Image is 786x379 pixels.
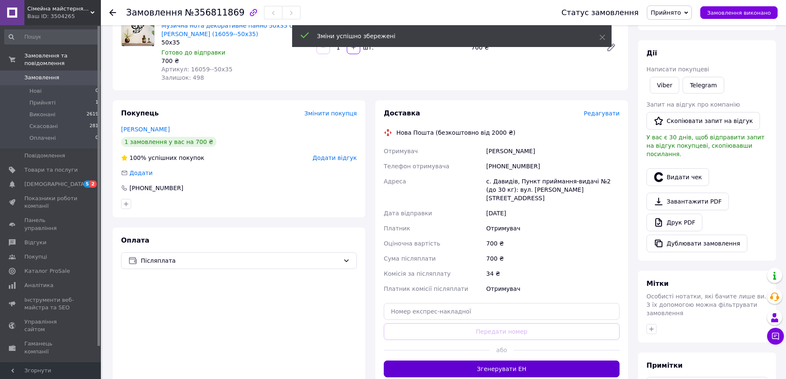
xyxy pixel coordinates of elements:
[29,123,58,130] span: Скасовані
[24,74,59,81] span: Замовлення
[27,13,101,20] div: Ваш ID: 3504265
[646,280,669,288] span: Мітки
[384,225,410,232] span: Платник
[646,49,657,57] span: Дії
[185,8,245,18] span: №356811869
[129,154,146,161] span: 100%
[24,282,53,289] span: Аналітика
[485,221,621,236] div: Отримувач
[683,77,724,94] a: Telegram
[126,8,182,18] span: Замовлення
[485,266,621,281] div: 34 ₴
[121,236,149,244] span: Оплата
[384,303,620,320] input: Номер експрес-накладної
[485,144,621,159] div: [PERSON_NAME]
[384,285,468,292] span: Платник комісії післяплати
[384,178,406,185] span: Адреса
[90,123,98,130] span: 281
[121,137,216,147] div: 1 замовлення у вас на 700 ₴
[90,180,97,188] span: 2
[394,128,517,137] div: Нова Пошта (безкоштовно від 2000 ₴)
[95,99,98,107] span: 1
[141,256,340,265] span: Післяплата
[490,346,513,354] span: або
[384,163,449,170] span: Телефон отримувача
[485,281,621,296] div: Отримувач
[584,110,620,117] span: Редагувати
[384,148,418,154] span: Отримувач
[161,38,310,47] div: 50x35
[646,193,729,210] a: Завантажити PDF
[161,74,204,81] span: Залишок: 498
[646,293,766,316] span: Особисті нотатки, які бачите лише ви. З їх допомогою можна фільтрувати замовлення
[24,253,47,261] span: Покупці
[485,236,621,251] div: 700 ₴
[27,5,90,13] span: Сімейна майстерня "Woodyard"
[646,66,709,73] span: Написати покупцеві
[24,296,78,311] span: Інструменти веб-майстра та SEO
[646,361,683,369] span: Примітки
[24,318,78,333] span: Управління сайтом
[29,87,42,95] span: Нові
[161,14,297,37] a: Картина лофт настінний декор для дому Музична нота декоративне панно 50x35 см [PERSON_NAME] (1605...
[95,134,98,142] span: 0
[24,267,70,275] span: Каталог ProSale
[4,29,99,44] input: Пошук
[562,8,639,17] div: Статус замовлення
[646,214,702,231] a: Друк PDF
[121,154,204,162] div: успішних покупок
[485,159,621,174] div: [PHONE_NUMBER]
[384,109,420,117] span: Доставка
[121,126,170,133] a: [PERSON_NAME]
[646,101,740,108] span: Запит на відгук про компанію
[29,99,55,107] span: Прийняті
[485,251,621,266] div: 700 ₴
[109,8,116,17] div: Повернутися назад
[24,152,65,159] span: Повідомлення
[121,109,159,117] span: Покупець
[24,195,78,210] span: Показники роботи компанії
[24,217,78,232] span: Панель управління
[646,235,747,252] button: Дублювати замовлення
[700,6,778,19] button: Замовлення виконано
[121,13,154,46] img: Картина лофт настінний декор для дому Музична нота декоративне панно 50x35 см Woodyard (16059--50...
[384,270,451,277] span: Комісія за післяплату
[161,49,225,56] span: Готово до відправки
[646,168,709,186] button: Видати чек
[24,166,78,174] span: Товари та послуги
[29,134,56,142] span: Оплачені
[651,9,681,16] span: Прийнято
[87,111,98,118] span: 2619
[384,210,432,217] span: Дата відправки
[24,340,78,355] span: Гаманець компанії
[24,180,87,188] span: [DEMOGRAPHIC_DATA]
[313,154,357,161] span: Додати відгук
[129,170,153,176] span: Додати
[384,240,440,247] span: Оціночна вартість
[707,10,771,16] span: Замовлення виконано
[24,52,101,67] span: Замовлення та повідомлення
[95,87,98,95] span: 0
[129,184,184,192] div: [PHONE_NUMBER]
[646,112,760,130] button: Скопіювати запит на відгук
[384,255,436,262] span: Сума післяплати
[29,111,55,118] span: Виконані
[646,134,765,157] span: У вас є 30 днів, щоб відправити запит на відгук покупцеві, скопіювавши посилання.
[317,32,578,40] div: Зміни успішно збережені
[24,239,46,246] span: Відгуки
[650,77,679,94] a: Viber
[84,180,90,188] span: 5
[384,361,620,377] button: Згенерувати ЕН
[161,57,310,65] div: 700 ₴
[767,328,784,345] button: Чат з покупцем
[485,206,621,221] div: [DATE]
[304,110,357,117] span: Змінити покупця
[161,66,232,73] span: Артикул: 16059--50x35
[485,174,621,206] div: с. Давидів, Пункт приймання-видачі №2 (до 30 кг): вул. [PERSON_NAME][STREET_ADDRESS]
